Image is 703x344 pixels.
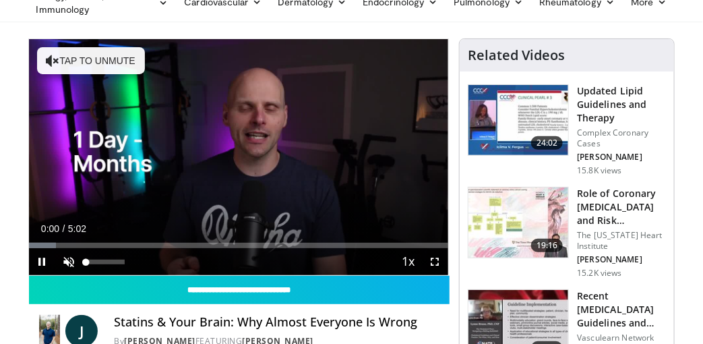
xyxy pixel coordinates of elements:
[421,248,448,275] button: Fullscreen
[577,84,666,125] h3: Updated Lipid Guidelines and Therapy
[577,289,666,330] h3: Recent [MEDICAL_DATA] Guidelines and Integration into Clinical Practice
[86,260,125,264] div: Volume Level
[394,248,421,275] button: Playback Rate
[56,248,83,275] button: Unmute
[577,165,621,176] p: 15.8K views
[468,84,666,176] a: 24:02 Updated Lipid Guidelines and Therapy Complex Coronary Cases [PERSON_NAME] 15.8K views
[68,223,86,234] span: 5:02
[41,223,59,234] span: 0:00
[29,243,449,248] div: Progress Bar
[577,152,666,163] p: [PERSON_NAME]
[468,187,666,279] a: 19:16 Role of Coronary [MEDICAL_DATA] and Risk Stratification The [US_STATE] Heart Institute [PER...
[114,315,438,330] h4: Statins & Your Brain: Why Almost Everyone Is Wrong
[577,268,621,279] p: 15.2K views
[577,230,666,252] p: The [US_STATE] Heart Institute
[468,85,568,155] img: 77f671eb-9394-4acc-bc78-a9f077f94e00.150x105_q85_crop-smart_upscale.jpg
[531,239,563,252] span: 19:16
[577,254,666,265] p: [PERSON_NAME]
[29,248,56,275] button: Pause
[37,47,145,74] button: Tap to unmute
[577,187,666,227] h3: Role of Coronary [MEDICAL_DATA] and Risk Stratification
[468,47,565,63] h4: Related Videos
[468,188,568,258] img: 1efa8c99-7b8a-4ab5-a569-1c219ae7bd2c.150x105_q85_crop-smart_upscale.jpg
[29,39,449,275] video-js: Video Player
[531,136,563,150] span: 24:02
[577,127,666,149] p: Complex Coronary Cases
[63,223,65,234] span: /
[577,333,666,343] p: Vasculearn Network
